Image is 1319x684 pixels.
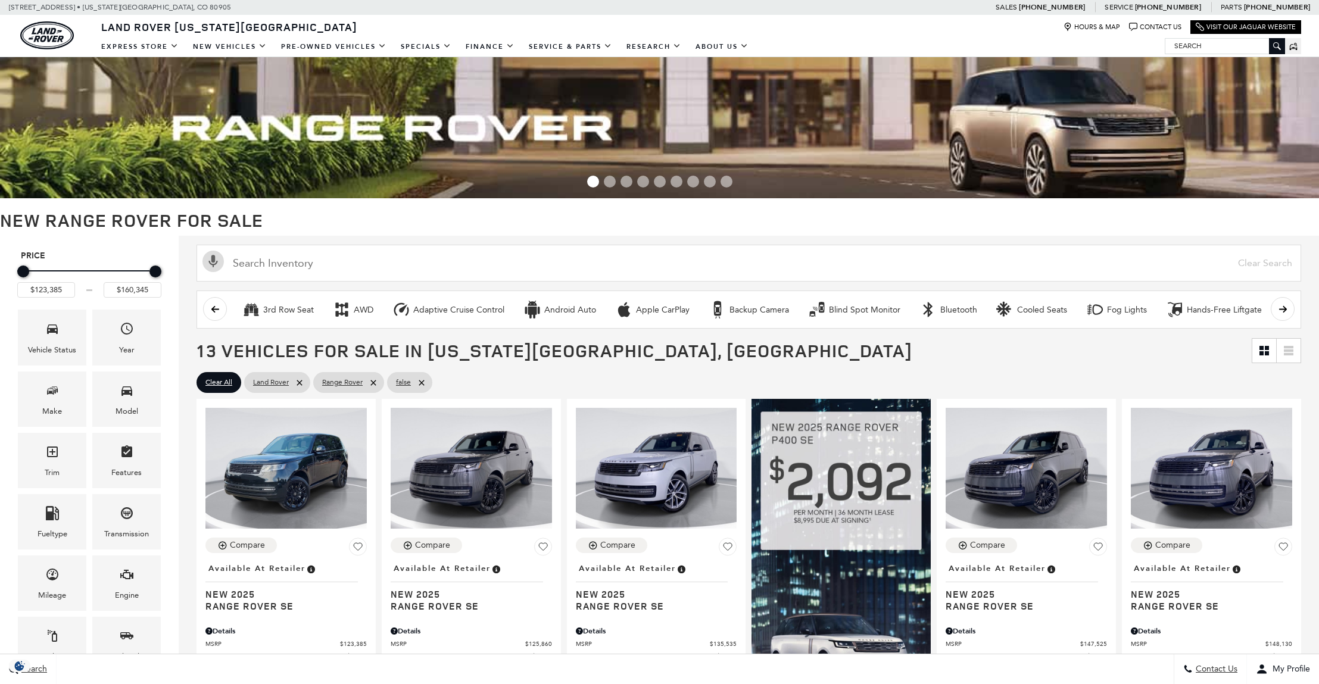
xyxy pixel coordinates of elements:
a: MSRP $123,385 [205,639,367,648]
input: Search [1165,39,1284,53]
a: [PHONE_NUMBER] [1135,2,1201,12]
span: Range Rover SE [391,600,543,612]
span: $5,588 [347,651,367,660]
span: Mileage [45,564,60,589]
a: Visit Our Jaguar Website [1196,23,1296,32]
div: Price [17,261,161,298]
span: Vehicle [45,318,60,343]
span: Go to slide 2 [604,176,616,188]
span: Accessories [391,651,532,660]
span: $5,588 [1273,651,1292,660]
button: AWDAWD [326,297,380,322]
span: 13 Vehicles for Sale in [US_STATE][GEOGRAPHIC_DATA], [GEOGRAPHIC_DATA] [197,338,912,363]
span: Year [120,318,134,343]
span: Go to slide 6 [671,176,682,188]
button: Compare Vehicle [946,538,1017,553]
span: Sales [996,3,1017,11]
div: Adaptive Cruise Control [392,301,410,318]
span: Land Rover [US_STATE][GEOGRAPHIC_DATA] [101,20,357,34]
div: Transmission [104,527,149,541]
div: Bodystyle [110,650,144,663]
div: Compare [970,540,1005,551]
button: Blind Spot MonitorBlind Spot Monitor [802,297,907,322]
span: Service [1105,3,1133,11]
a: MSRP $125,860 [391,639,552,648]
span: Range Rover [322,375,363,390]
span: Go to slide 7 [687,176,699,188]
a: Available at RetailerNew 2025Range Rover SE [946,560,1107,611]
div: Fog Lights [1107,305,1147,316]
span: MSRP [391,639,525,648]
span: Go to slide 1 [587,176,599,188]
a: Available at RetailerNew 2025Range Rover SE [1131,560,1292,611]
span: Transmission [120,503,134,527]
div: Blind Spot Monitor [829,305,900,316]
span: Trim [45,442,60,466]
section: Click to Open Cookie Consent Modal [6,660,33,672]
div: Fog Lights [1086,301,1104,318]
div: VehicleVehicle Status [18,310,86,365]
a: land-rover [20,21,74,49]
span: Contact Us [1193,664,1237,674]
button: Backup CameraBackup Camera [702,297,796,322]
a: Accessories $5,588 [205,651,367,660]
span: My Profile [1268,664,1310,674]
a: [PHONE_NUMBER] [1019,2,1085,12]
div: Compare [230,540,265,551]
a: Hours & Map [1064,23,1120,32]
a: MSRP $135,535 [576,639,737,648]
button: Compare Vehicle [391,538,462,553]
div: 3rd Row Seat [242,301,260,318]
button: Save Vehicle [349,538,367,560]
span: Available at Retailer [1134,562,1231,575]
span: Go to slide 4 [637,176,649,188]
span: New 2025 [576,588,728,600]
button: Adaptive Cruise ControlAdaptive Cruise Control [386,297,511,322]
span: Fueltype [45,503,60,527]
a: Finance [459,36,522,57]
span: Land Rover [253,375,289,390]
span: Go to slide 8 [704,176,716,188]
img: 2025 Land Rover Range Rover SE [576,408,737,529]
span: Engine [120,564,134,589]
div: Cooled Seats [996,301,1014,318]
div: ModelModel [92,371,161,427]
a: Service & Parts [522,36,619,57]
img: 2025 Land Rover Range Rover SE [391,408,552,529]
button: BluetoothBluetooth [913,297,984,322]
div: ColorColor [18,617,86,672]
img: Opt-Out Icon [6,660,33,672]
span: Range Rover SE [205,600,358,612]
a: Available at RetailerNew 2025Range Rover SE [576,560,737,611]
span: Go to slide 3 [620,176,632,188]
div: MileageMileage [18,555,86,611]
button: scroll left [203,297,227,321]
div: Blind Spot Monitor [808,301,826,318]
span: Accessories [1131,651,1273,660]
div: Pricing Details - Range Rover SE [576,626,737,636]
span: Range Rover SE [946,600,1098,612]
a: About Us [688,36,756,57]
button: Save Vehicle [534,538,552,560]
input: Search Inventory [197,245,1301,282]
div: FeaturesFeatures [92,433,161,488]
span: New 2025 [1131,588,1283,600]
a: Accessories $5,588 [1131,651,1292,660]
a: Available at RetailerNew 2025Range Rover SE [205,560,367,611]
div: Bluetooth [919,301,937,318]
span: Accessories [205,651,347,660]
div: Hands-Free Liftgate [1166,301,1184,318]
span: Accessories [946,651,1087,660]
div: YearYear [92,310,161,365]
span: Available at Retailer [208,562,305,575]
span: Go to slide 5 [654,176,666,188]
div: Year [119,343,135,357]
span: $5,588 [1087,651,1107,660]
span: $5,588 [532,651,552,660]
span: Available at Retailer [949,562,1046,575]
img: Land Rover [20,21,74,49]
span: $147,525 [1080,639,1107,648]
span: Available at Retailer [394,562,491,575]
img: 2025 Land Rover Range Rover SE [205,408,367,529]
div: Compare [600,540,635,551]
